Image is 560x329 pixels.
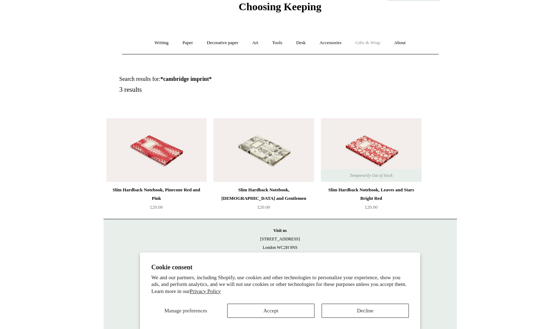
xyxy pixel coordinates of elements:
[349,34,387,52] a: Gifts & Wrap
[213,118,314,182] img: Slim Hardback Notebook, Ladies and Gentlemen
[266,34,289,52] a: Tools
[238,1,321,12] span: Choosing Keeping
[151,264,409,271] h2: Cookie consent
[213,186,314,215] a: Slim Hardback Notebook, [DEMOGRAPHIC_DATA] and Gentlemen £20.00
[148,34,175,52] a: Writing
[238,6,321,11] a: Choosing Keeping
[160,76,212,82] strong: *cambridge imprint*
[321,118,421,182] a: Slim Hardback Notebook, Leaves and Stars Bright Red Slim Hardback Notebook, Leaves and Stars Brig...
[213,118,314,182] a: Slim Hardback Notebook, Ladies and Gentlemen Slim Hardback Notebook, Ladies and Gentlemen
[215,186,312,203] div: Slim Hardback Notebook, [DEMOGRAPHIC_DATA] and Gentlemen
[323,186,419,203] div: Slim Hardback Notebook, Leaves and Stars Bright Red
[106,186,207,215] a: Slim Hardback Notebook, Pinecone Red and Pink £20.00
[106,118,207,182] a: Slim Hardback Notebook, Pinecone Red and Pink Slim Hardback Notebook, Pinecone Red and Pink
[106,118,207,182] img: Slim Hardback Notebook, Pinecone Red and Pink
[108,186,205,203] div: Slim Hardback Notebook, Pinecone Red and Pink
[150,204,163,210] span: £20.00
[119,86,288,94] h5: 3 results
[190,288,221,294] a: Privacy Policy
[273,228,287,233] strong: Visit us
[176,34,199,52] a: Paper
[258,204,270,210] span: £20.00
[151,304,220,318] button: Manage preferences
[321,118,421,182] img: Slim Hardback Notebook, Leaves and Stars Bright Red
[313,34,348,52] a: Accessories
[343,169,400,182] span: Temporarily Out of Stock
[200,34,244,52] a: Decorative paper
[246,34,265,52] a: Art
[151,274,409,295] p: We and our partners, including Shopify, use cookies and other technologies to personalize your ex...
[227,304,314,318] button: Accept
[164,308,207,313] span: Manage preferences
[111,226,450,286] p: [STREET_ADDRESS] London WC2H 9NS [DATE] - [DATE] 10:30am to 5:30pm [DATE] 10.30am to 6pm [DATE] 1...
[290,34,312,52] a: Desk
[321,186,421,215] a: Slim Hardback Notebook, Leaves and Stars Bright Red £20.00
[388,34,412,52] a: About
[365,204,378,210] span: £20.00
[119,76,288,82] h1: Search results for:
[322,304,409,318] button: Decline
